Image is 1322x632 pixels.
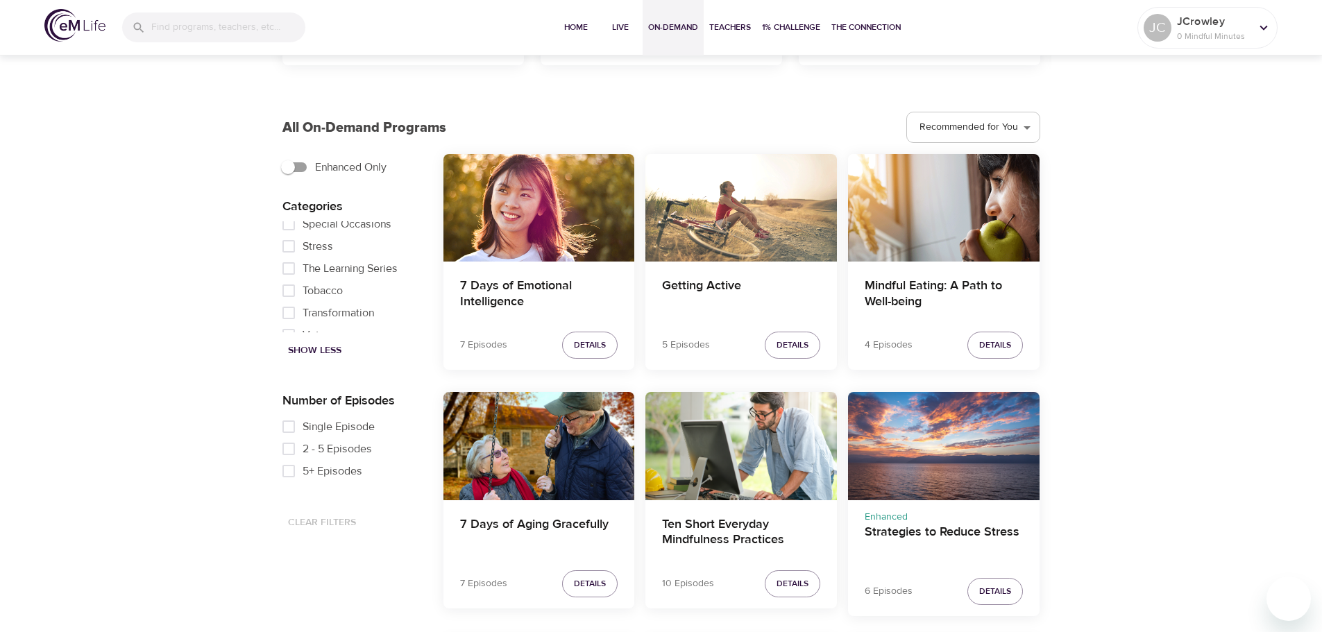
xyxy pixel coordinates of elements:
[443,154,635,262] button: 7 Days of Emotional Intelligence
[765,332,820,359] button: Details
[967,578,1023,605] button: Details
[443,392,635,499] button: 7 Days of Aging Gracefully
[777,338,808,352] span: Details
[562,332,618,359] button: Details
[645,392,837,499] button: Ten Short Everyday Mindfulness Practices
[303,327,346,343] span: Veterans
[282,117,446,138] p: All On-Demand Programs
[662,577,714,591] p: 10 Episodes
[865,278,1023,311] h4: Mindful Eating: A Path to Well-being
[574,577,606,591] span: Details
[967,332,1023,359] button: Details
[604,20,637,35] span: Live
[848,392,1040,499] button: Strategies to Reduce Stress
[662,517,820,550] h4: Ten Short Everyday Mindfulness Practices
[562,570,618,597] button: Details
[315,159,387,176] span: Enhanced Only
[288,342,341,359] span: Show Less
[709,20,751,35] span: Teachers
[831,20,901,35] span: The Connection
[1177,30,1251,42] p: 0 Mindful Minutes
[460,517,618,550] h4: 7 Days of Aging Gracefully
[865,511,908,523] span: Enhanced
[662,278,820,311] h4: Getting Active
[865,338,913,352] p: 4 Episodes
[559,20,593,35] span: Home
[303,441,372,457] span: 2 - 5 Episodes
[303,282,343,299] span: Tobacco
[777,577,808,591] span: Details
[662,338,710,352] p: 5 Episodes
[303,463,362,479] span: 5+ Episodes
[303,216,391,232] span: Special Occasions
[762,20,820,35] span: 1% Challenge
[848,154,1040,262] button: Mindful Eating: A Path to Well-being
[1266,577,1311,621] iframe: Button to launch messaging window
[303,418,375,435] span: Single Episode
[765,570,820,597] button: Details
[282,338,347,364] button: Show Less
[460,577,507,591] p: 7 Episodes
[303,260,398,277] span: The Learning Series
[574,338,606,352] span: Details
[1177,13,1251,30] p: JCrowley
[303,305,374,321] span: Transformation
[1144,14,1171,42] div: JC
[151,12,305,42] input: Find programs, teachers, etc...
[44,9,105,42] img: logo
[648,20,698,35] span: On-Demand
[460,338,507,352] p: 7 Episodes
[282,391,421,410] p: Number of Episodes
[979,338,1011,352] span: Details
[865,524,1023,558] h4: Strategies to Reduce Stress
[282,197,421,216] p: Categories
[460,278,618,311] h4: 7 Days of Emotional Intelligence
[645,154,837,262] button: Getting Active
[979,584,1011,599] span: Details
[865,584,913,599] p: 6 Episodes
[303,238,333,255] span: Stress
